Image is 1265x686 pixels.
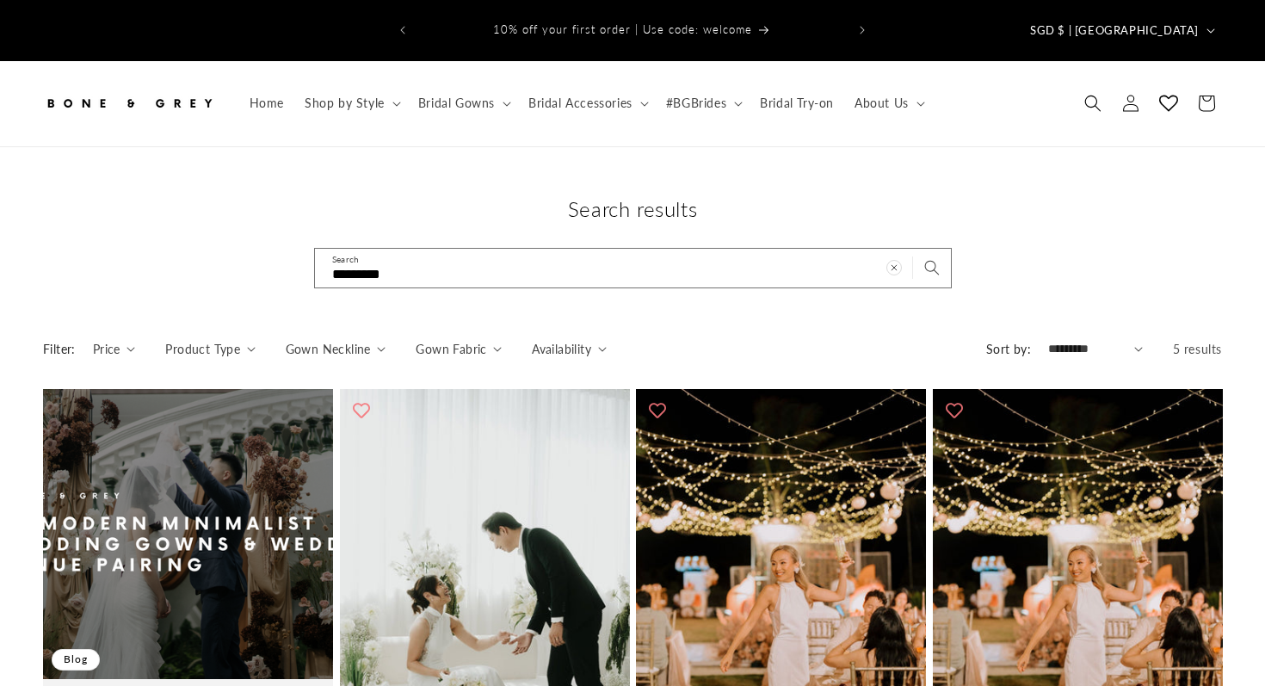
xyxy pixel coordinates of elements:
[532,340,591,358] span: Availability
[1020,14,1222,46] button: SGD $ | [GEOGRAPHIC_DATA]
[640,393,675,428] button: Add to wishlist
[250,96,284,111] span: Home
[344,393,379,428] button: Add to wishlist
[93,340,120,358] span: Price
[937,393,972,428] button: Add to wishlist
[844,85,932,121] summary: About Us
[286,340,371,358] span: Gown Neckline
[1030,22,1199,40] span: SGD $ | [GEOGRAPHIC_DATA]
[239,85,294,121] a: Home
[408,85,518,121] summary: Bridal Gowns
[416,340,502,358] summary: Gown Fabric (0 selected)
[843,14,881,46] button: Next announcement
[93,340,136,358] summary: Price
[986,342,1031,356] label: Sort by:
[913,249,951,287] button: Search
[286,340,386,358] summary: Gown Neckline (0 selected)
[528,96,632,111] span: Bridal Accessories
[760,96,834,111] span: Bridal Try-on
[666,96,726,111] span: #BGBrides
[294,85,408,121] summary: Shop by Style
[518,85,656,121] summary: Bridal Accessories
[855,96,909,111] span: About Us
[305,96,385,111] span: Shop by Style
[165,340,240,358] span: Product Type
[493,22,752,36] span: 10% off your first order | Use code: welcome
[416,340,486,358] span: Gown Fabric
[418,96,495,111] span: Bridal Gowns
[750,85,844,121] a: Bridal Try-on
[384,14,422,46] button: Previous announcement
[532,340,606,358] summary: Availability (0 selected)
[1173,342,1222,356] span: 5 results
[165,340,255,358] summary: Product Type (0 selected)
[43,195,1222,222] h1: Search results
[43,340,76,358] h2: Filter:
[37,78,222,129] a: Bone and Grey Bridal
[656,85,750,121] summary: #BGBrides
[1074,84,1112,122] summary: Search
[43,84,215,122] img: Bone and Grey Bridal
[875,249,913,287] button: Clear search term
